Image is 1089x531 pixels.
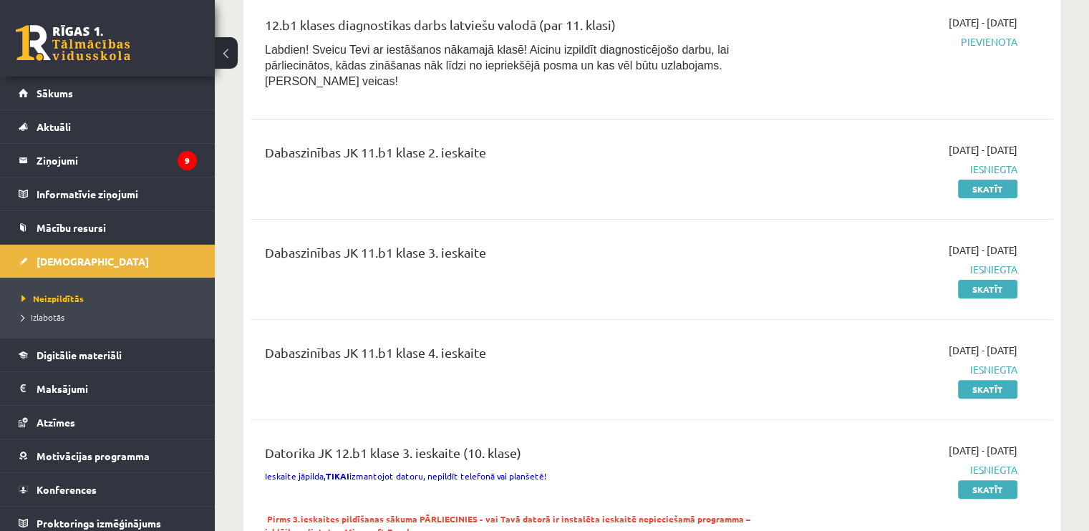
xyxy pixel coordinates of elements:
span: Digitālie materiāli [37,349,122,361]
span: Aktuāli [37,120,71,133]
span: Pievienota [781,34,1017,49]
span: Iesniegta [781,462,1017,477]
a: Skatīt [958,280,1017,298]
a: Aktuāli [19,110,197,143]
legend: Ziņojumi [37,144,197,177]
div: Dabaszinības JK 11.b1 klase 3. ieskaite [265,243,760,269]
a: Maksājumi [19,372,197,405]
span: Iesniegta [781,162,1017,177]
a: Rīgas 1. Tālmācības vidusskola [16,25,130,61]
span: Proktoringa izmēģinājums [37,517,161,530]
span: [DATE] - [DATE] [949,15,1017,30]
span: [DATE] - [DATE] [949,443,1017,458]
div: Dabaszinības JK 11.b1 klase 4. ieskaite [265,343,760,369]
a: Ziņojumi9 [19,144,197,177]
span: [DATE] - [DATE] [949,142,1017,157]
span: Konferences [37,483,97,496]
div: 12.b1 klases diagnostikas darbs latviešu valodā (par 11. klasi) [265,15,760,42]
a: Motivācijas programma [19,439,197,472]
span: Neizpildītās [21,293,84,304]
a: Skatīt [958,480,1017,499]
span: Ieskaite jāpilda, izmantojot datoru, nepildīt telefonā vai planšetē! [265,470,546,482]
a: Izlabotās [21,311,200,323]
div: Datorika JK 12.b1 klase 3. ieskaite (10. klase) [265,443,760,469]
span: Atzīmes [37,416,75,429]
i: 9 [178,151,197,170]
a: Neizpildītās [21,292,200,305]
span: Labdien! Sveicu Tevi ar iestāšanos nākamajā klasē! Aicinu izpildīt diagnosticējošo darbu, lai pār... [265,44,729,87]
a: Skatīt [958,180,1017,198]
strong: TIKAI [326,470,349,482]
span: [DATE] - [DATE] [949,343,1017,358]
div: Dabaszinības JK 11.b1 klase 2. ieskaite [265,142,760,169]
span: Iesniegta [781,362,1017,377]
a: Konferences [19,473,197,506]
span: Sākums [37,87,73,99]
a: Skatīt [958,380,1017,399]
a: Atzīmes [19,406,197,439]
a: Sākums [19,77,197,109]
legend: Maksājumi [37,372,197,405]
a: [DEMOGRAPHIC_DATA] [19,245,197,278]
a: Digitālie materiāli [19,338,197,371]
span: [DATE] - [DATE] [949,243,1017,258]
a: Mācību resursi [19,211,197,244]
span: Motivācijas programma [37,449,150,462]
span: Izlabotās [21,311,64,323]
span: [DEMOGRAPHIC_DATA] [37,255,149,268]
span: Mācību resursi [37,221,106,234]
span: Iesniegta [781,262,1017,277]
legend: Informatīvie ziņojumi [37,177,197,210]
a: Informatīvie ziņojumi [19,177,197,210]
